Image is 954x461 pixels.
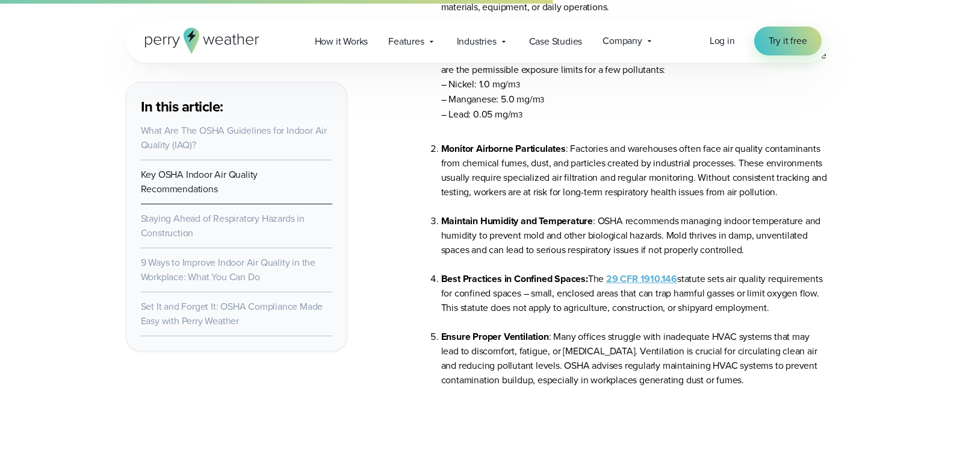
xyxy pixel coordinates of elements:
[388,34,424,49] span: Features
[305,29,379,54] a: How it Works
[315,34,368,49] span: How it Works
[141,299,323,328] a: Set It and Forget It: OSHA Compliance Made Easy with Perry Weather
[441,107,829,122] li: – Lead: 0.05 mg/m
[141,124,327,152] a: What Are The OSHA Guidelines for Indoor Air Quality (IAQ)?
[441,92,829,107] li: – Manganese: 5.0 mg/m
[516,79,520,90] sup: 3
[769,34,807,48] span: Try it free
[441,272,829,330] li: The statute sets air quality requirements for confined spaces – small, enclosed areas that can tr...
[441,142,829,214] li: : Factories and warehouses often face air quality contaminants from chemical fumes, dust, and par...
[518,109,522,121] sup: 3
[754,27,822,55] a: Try it free
[441,214,593,228] strong: Maintain Humidity and Temperature
[441,34,829,122] li: : This statute sets permissible exposure limits (PELs) for toxic particulates and pollutants that...
[141,212,305,240] a: Staying Ahead of Respiratory Hazards in Construction
[441,214,829,272] li: : OSHA recommends managing indoor temperature and humidity to prevent mold and other biological h...
[441,272,588,286] strong: Best Practices in Confined Spaces:
[540,94,544,105] sup: 3
[441,77,829,92] li: – Nickel: 1.0 mg/m
[141,256,315,284] a: 9 Ways to Improve Indoor Air Quality in the Workplace: What You Can Do
[441,330,829,416] li: : Many offices struggle with inadequate HVAC systems that may lead to discomfort, fatigue, or [ME...
[529,34,583,49] span: Case Studies
[141,168,258,196] a: Key OSHA Indoor Air Quality Recommendations
[441,330,549,343] strong: Ensure Proper Ventilation
[457,34,497,49] span: Industries
[602,34,642,48] span: Company
[141,97,332,116] h3: In this article:
[441,142,566,155] strong: Monitor Airborne Particulates
[606,272,677,286] a: 29 CFR 1910.146
[519,29,593,54] a: Case Studies
[710,34,735,48] a: Log in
